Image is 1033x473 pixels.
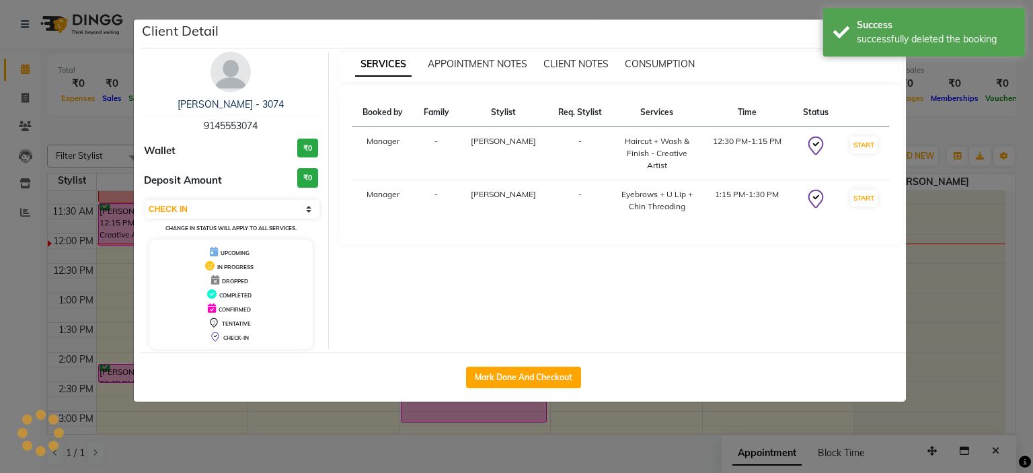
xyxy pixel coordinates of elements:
div: Haircut + Wash & Finish - Creative Artist [621,135,693,172]
th: Family [414,98,459,127]
span: COMPLETED [219,292,252,299]
th: Stylist [459,98,548,127]
td: - [547,127,613,180]
span: CONSUMPTION [625,58,695,70]
span: CLIENT NOTES [543,58,609,70]
td: - [414,127,459,180]
h5: Client Detail [142,21,219,41]
span: Wallet [144,143,176,159]
td: 1:15 PM-1:30 PM [701,180,793,221]
button: START [850,190,878,207]
span: IN PROGRESS [217,264,254,270]
span: 9145553074 [204,120,258,132]
th: Req. Stylist [547,98,613,127]
span: Deposit Amount [144,173,222,188]
th: Services [613,98,701,127]
span: TENTATIVE [222,320,251,327]
a: [PERSON_NAME] - 3074 [178,98,284,110]
th: Status [793,98,839,127]
div: successfully deleted the booking [857,32,1015,46]
span: [PERSON_NAME] [471,136,536,146]
th: Booked by [352,98,414,127]
div: Eyebrows + U Lip + Chin Threading [621,188,693,213]
button: Mark Done And Checkout [466,367,581,388]
h3: ₹0 [297,168,318,188]
small: Change in status will apply to all services. [165,225,297,231]
span: [PERSON_NAME] [471,189,536,199]
span: CHECK-IN [223,334,249,341]
td: - [547,180,613,221]
th: Time [701,98,793,127]
td: Manager [352,180,414,221]
td: - [414,180,459,221]
div: Success [857,18,1015,32]
span: DROPPED [222,278,248,285]
span: CONFIRMED [219,306,251,313]
span: SERVICES [355,52,412,77]
button: START [850,137,878,153]
span: APPOINTMENT NOTES [428,58,527,70]
img: avatar [211,52,251,92]
h3: ₹0 [297,139,318,158]
td: 12:30 PM-1:15 PM [701,127,793,180]
td: Manager [352,127,414,180]
span: UPCOMING [221,250,250,256]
